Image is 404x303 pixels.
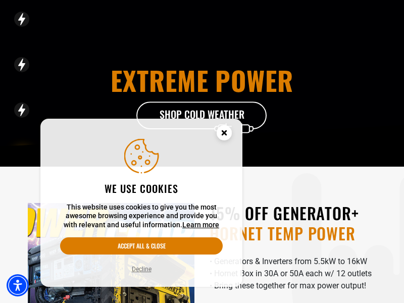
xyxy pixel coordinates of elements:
h1: extreme power [28,67,376,93]
div: Accessibility Menu [7,274,29,296]
p: • Generators & Inverters from 5.5kW to 16kW • Hornet Box in 30A or 50A each w/ 12 outlets • Bring... [210,256,376,292]
a: Shop Cold Weather [136,102,268,130]
aside: Cookie Consent [40,119,242,287]
button: Decline [129,264,155,274]
button: Accept all & close [60,237,223,255]
p: This website uses cookies to give you the most awesome browsing experience and provide you with r... [60,203,223,230]
a: This website uses cookies to give you the most awesome browsing experience and provide you with r... [182,221,219,229]
h2: We use cookies [60,182,223,195]
h2: 15% OFF GENERATOR+ [210,203,376,243]
span: HORNET TEMP POWER [210,223,376,243]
